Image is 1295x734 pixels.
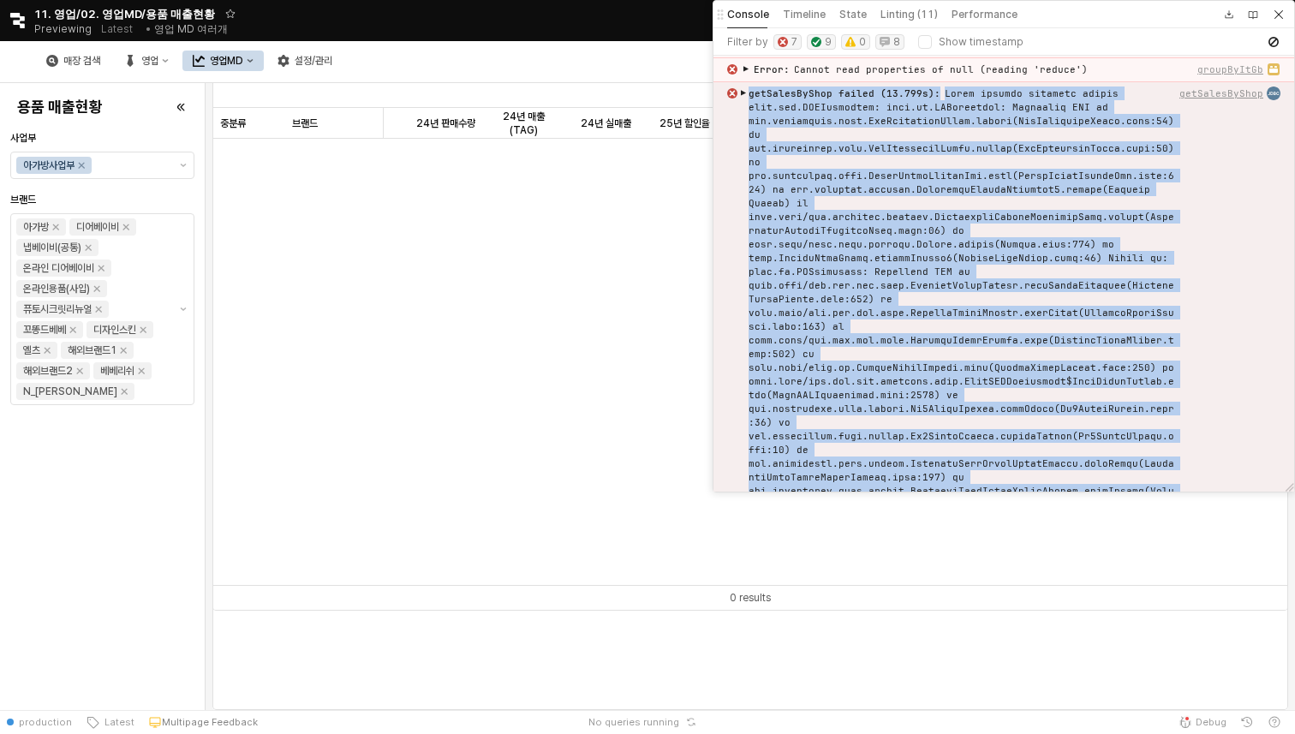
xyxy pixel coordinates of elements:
[10,132,36,144] span: 사업부
[222,5,239,22] button: Add app to favorites
[841,34,870,50] button: 0
[1197,63,1263,76] button: groupByItGb
[845,37,856,47] img: warn
[34,17,142,41] div: Previewing Latest
[23,218,49,236] div: 아가방
[859,35,866,49] label: 0
[76,367,83,374] div: Remove 해외브랜드2
[773,34,802,50] button: 7
[730,589,771,606] div: 0 results
[69,326,76,333] div: Remove 꼬똥드베베
[34,5,215,22] span: 11. 영업/02. 영업MD/용품 매출현황
[1243,4,1263,25] a: View docs
[1172,710,1233,734] button: Debug
[120,347,127,354] div: Remove 해외브랜드1
[875,34,904,50] button: 8
[23,362,73,379] div: 해외브랜드2
[743,63,749,76] span: ▶
[23,321,66,338] div: 꼬똥드베베
[173,214,194,404] button: 제안 사항 표시
[1261,710,1288,734] button: Help
[210,55,243,67] div: 영업MD
[893,35,900,49] label: 8
[295,55,332,67] div: 설정/관리
[416,116,475,130] span: 24년 판매수량
[138,367,145,374] div: Remove 베베리쉬
[880,8,938,21] h5: Linting (11)
[121,388,128,395] div: Remove N_이야이야오
[727,8,769,21] h5: Console
[206,83,1295,710] main: App Frame
[659,116,710,130] span: 25년 할인율
[749,87,1176,662] div: Lorem ipsumdo sitametc adipis elit.sed.DOEIusmodtem: inci.ut.LABoreetdol: Magnaaliq ENI ad min.ve...
[141,55,158,67] div: 영업
[182,51,264,71] button: 영업MD
[1179,87,1263,100] button: getSalesByShop
[791,35,797,49] label: 7
[727,88,737,98] img: error
[44,347,51,354] div: Remove 엘츠
[95,306,102,313] div: Remove 퓨토시크릿리뉴얼
[839,8,867,21] h5: State
[581,116,631,130] span: 24년 실매출
[23,280,90,297] div: 온라인용품(사입)
[1263,32,1284,52] button: Clear Console
[93,285,100,292] div: Remove 온라인용품(사입)
[122,224,129,230] div: Remove 디어베이비
[939,35,1023,49] label: Show timestamp
[98,265,104,272] div: Remove 온라인 디어베이비
[292,116,318,130] span: 브랜드
[811,37,821,47] img: success
[1267,3,1291,27] button: Close
[23,301,92,318] div: 퓨토시크릿리뉴얼
[741,87,746,100] span: ▶
[85,244,92,251] div: Remove 냅베이비(공통)
[101,22,133,36] p: Latest
[727,64,737,75] img: error
[754,63,1089,76] div: Cannot read properties of null (reading 'reduce')
[1219,4,1239,25] button: Download app JSON with hard-coded query results
[79,710,141,734] button: Latest
[23,157,75,174] div: 아가방사업부
[78,162,85,169] div: Remove 아가방사업부
[23,342,40,359] div: 엘츠
[162,715,258,729] p: Multipage Feedback
[114,51,179,71] button: 영업
[741,63,1280,76] button: ▶Error:Cannot read properties of null (reading 'reduce')groupByItGb
[783,8,826,21] h5: Timeline
[1196,715,1226,729] span: Debug
[489,110,558,137] span: 24년 매출 (TAG)
[727,35,768,49] label: Filter by
[588,715,679,729] span: No queries running
[19,715,72,729] span: production
[23,383,117,400] div: N_[PERSON_NAME]
[92,17,142,41] button: Releases and History
[99,715,134,729] span: Latest
[1233,710,1261,734] button: History
[23,239,81,256] div: 냅베이비(공통)
[93,321,136,338] div: 디자인스킨
[141,710,265,734] button: Multipage Feedback
[146,22,152,35] span: •
[36,51,110,71] button: 매장 검색
[140,326,146,333] div: Remove 디자인스킨
[749,87,940,99] span: getSalesByShop failed (13.799s) :
[213,585,1287,610] div: Table toolbar
[683,717,700,727] button: Reset app state
[825,35,832,49] label: 9
[741,87,1280,662] button: ▶getSalesByShop failed (13.799s):Lorem ipsumdo sitametc adipis elit.sed.DOEIusmodtem: inci.ut.LAB...
[63,55,100,67] div: 매장 검색
[213,139,1287,588] div: No rows found
[220,116,246,130] span: 중분류
[23,260,94,277] div: 온라인 디어베이비
[267,51,343,71] button: 설정/관리
[76,218,119,236] div: 디어베이비
[807,34,836,50] button: 9
[778,37,788,47] img: error
[754,63,790,75] span: Error :
[34,21,92,38] span: Previewing
[100,362,134,379] div: 베베리쉬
